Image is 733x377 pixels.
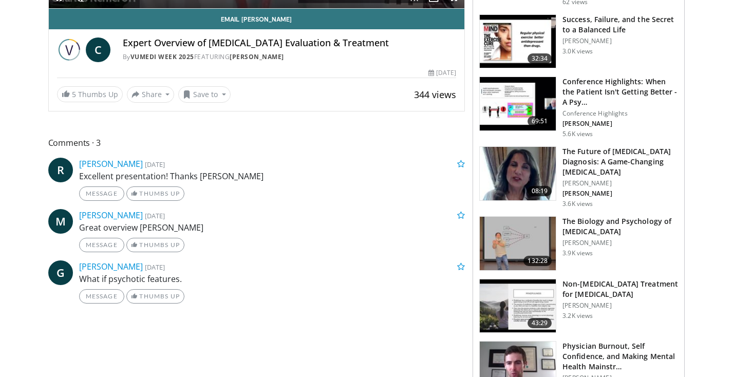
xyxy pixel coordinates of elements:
img: 4362ec9e-0993-4580-bfd4-8e18d57e1d49.150x105_q85_crop-smart_upscale.jpg [480,77,556,130]
a: Thumbs Up [126,238,184,252]
a: Thumbs Up [126,186,184,201]
p: [PERSON_NAME] [562,239,678,247]
a: [PERSON_NAME] [79,210,143,221]
button: Share [127,86,175,103]
h3: The Biology and Psychology of [MEDICAL_DATA] [562,216,678,237]
p: 3.6K views [562,200,593,208]
a: Message [79,186,124,201]
a: 69:51 Conference Highlights: When the Patient Isn't Getting Better - A Psy… Conference Highlights... [479,77,678,138]
h3: The Future of [MEDICAL_DATA] Diagnosis: A Game-Changing [MEDICAL_DATA] [562,146,678,177]
p: What if psychotic features. [79,273,465,285]
h4: Expert Overview of [MEDICAL_DATA] Evaluation & Treatment [123,37,457,49]
span: 43:29 [528,318,552,328]
p: Conference Highlights [562,109,678,118]
h3: Physician Burnout, Self Confidence, and Making Mental Health Mainstr… [562,341,678,372]
h3: Non-[MEDICAL_DATA] Treatment for [MEDICAL_DATA] [562,279,678,299]
img: Vumedi Week 2025 [57,37,82,62]
a: Vumedi Week 2025 [130,52,194,61]
small: [DATE] [145,160,165,169]
img: f8311eb0-496c-457e-baaa-2f3856724dd4.150x105_q85_crop-smart_upscale.jpg [480,217,556,270]
a: C [86,37,110,62]
a: [PERSON_NAME] [230,52,284,61]
img: eb9441ca-a77b-433d-ba99-36af7bbe84ad.150x105_q85_crop-smart_upscale.jpg [480,279,556,333]
a: 32:34 Success, Failure, and the Secret to a Balanced Life [PERSON_NAME] 3.0K views [479,14,678,69]
a: R [48,158,73,182]
a: 08:19 The Future of [MEDICAL_DATA] Diagnosis: A Game-Changing [MEDICAL_DATA] [PERSON_NAME] [PERSO... [479,146,678,208]
small: [DATE] [145,262,165,272]
a: Thumbs Up [126,289,184,304]
a: 43:29 Non-[MEDICAL_DATA] Treatment for [MEDICAL_DATA] [PERSON_NAME] 3.2K views [479,279,678,333]
p: Excellent presentation! Thanks [PERSON_NAME] [79,170,465,182]
p: 5.6K views [562,130,593,138]
a: M [48,209,73,234]
a: 132:28 The Biology and Psychology of [MEDICAL_DATA] [PERSON_NAME] 3.9K views [479,216,678,271]
span: Comments 3 [48,136,465,149]
img: 7307c1c9-cd96-462b-8187-bd7a74dc6cb1.150x105_q85_crop-smart_upscale.jpg [480,15,556,68]
a: Email [PERSON_NAME] [49,9,465,29]
h3: Success, Failure, and the Secret to a Balanced Life [562,14,678,35]
a: 5 Thumbs Up [57,86,123,102]
a: Message [79,238,124,252]
span: 5 [72,89,76,99]
div: [DATE] [428,68,456,78]
span: 32:34 [528,53,552,64]
img: 5773f076-af47-4b25-9313-17a31d41bb95.150x105_q85_crop-smart_upscale.jpg [480,147,556,200]
p: [PERSON_NAME] [562,190,678,198]
span: 344 views [414,88,456,101]
p: [PERSON_NAME] [562,120,678,128]
a: [PERSON_NAME] [79,261,143,272]
p: [PERSON_NAME] [562,301,678,310]
div: By FEATURING [123,52,457,62]
span: 08:19 [528,186,552,196]
span: 132:28 [523,256,552,266]
a: [PERSON_NAME] [79,158,143,169]
p: 3.0K views [562,47,593,55]
a: G [48,260,73,285]
h3: Conference Highlights: When the Patient Isn't Getting Better - A Psy… [562,77,678,107]
p: 3.9K views [562,249,593,257]
a: Message [79,289,124,304]
p: 3.2K views [562,312,593,320]
button: Save to [178,86,231,103]
span: 69:51 [528,116,552,126]
p: Great overview [PERSON_NAME] [79,221,465,234]
small: [DATE] [145,211,165,220]
p: [PERSON_NAME] [562,179,678,187]
p: [PERSON_NAME] [562,37,678,45]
